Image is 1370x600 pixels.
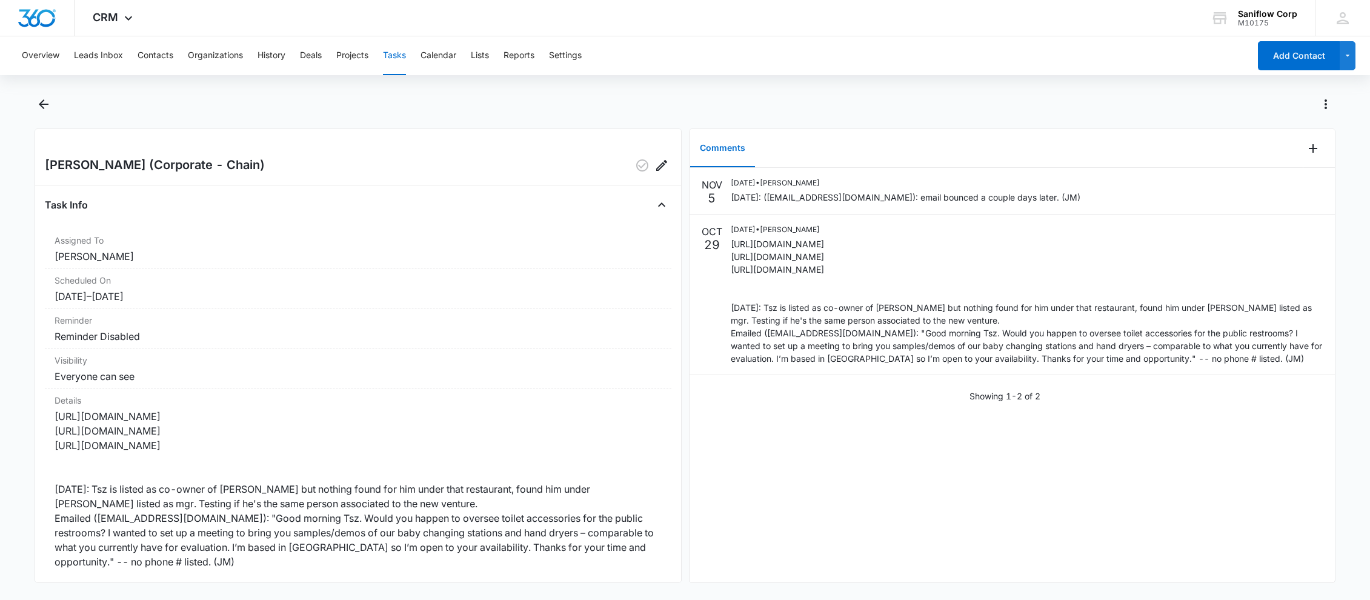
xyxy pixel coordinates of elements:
[22,36,59,75] button: Overview
[383,36,406,75] button: Tasks
[690,130,755,167] button: Comments
[652,156,671,175] button: Edit
[731,238,1323,365] p: [URL][DOMAIN_NAME] [URL][DOMAIN_NAME] [URL][DOMAIN_NAME] [DATE]: Tsz is listed as co-owner of [PE...
[45,198,88,212] h4: Task Info
[138,36,173,75] button: Contacts
[300,36,322,75] button: Deals
[504,36,534,75] button: Reports
[258,36,285,75] button: History
[549,36,582,75] button: Settings
[55,274,662,287] dt: Scheduled On
[55,369,662,384] dd: Everyone can see
[1303,139,1323,158] button: Add Comment
[45,349,671,389] div: VisibilityEveryone can see
[55,314,662,327] dt: Reminder
[969,390,1040,402] p: Showing 1-2 of 2
[708,192,716,204] p: 5
[188,36,243,75] button: Organizations
[336,36,368,75] button: Projects
[55,329,662,344] dd: Reminder Disabled
[74,36,123,75] button: Leads Inbox
[731,224,1323,235] p: [DATE] • [PERSON_NAME]
[1258,41,1340,70] button: Add Contact
[1316,95,1335,114] button: Actions
[55,289,662,304] dd: [DATE] – [DATE]
[45,269,671,309] div: Scheduled On[DATE]–[DATE]
[55,249,662,264] dd: [PERSON_NAME]
[704,239,720,251] p: 29
[55,394,662,407] dt: Details
[1238,9,1297,19] div: account name
[55,409,662,598] dd: [URL][DOMAIN_NAME] [URL][DOMAIN_NAME] [URL][DOMAIN_NAME] [DATE]: Tsz is listed as co-owner of [PE...
[731,191,1080,204] p: [DATE]: ([EMAIL_ADDRESS][DOMAIN_NAME]): email bounced a couple days later. (JM)
[55,234,662,247] dt: Assigned To
[702,178,722,192] p: NOV
[421,36,456,75] button: Calendar
[45,156,265,175] h2: [PERSON_NAME] (Corporate - Chain)
[45,309,671,349] div: ReminderReminder Disabled
[45,229,671,269] div: Assigned To[PERSON_NAME]
[731,178,1080,188] p: [DATE] • [PERSON_NAME]
[93,11,118,24] span: CRM
[702,224,722,239] p: OCT
[55,354,662,367] dt: Visibility
[1238,19,1297,27] div: account id
[35,95,54,114] button: Back
[652,195,671,215] button: Close
[471,36,489,75] button: Lists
